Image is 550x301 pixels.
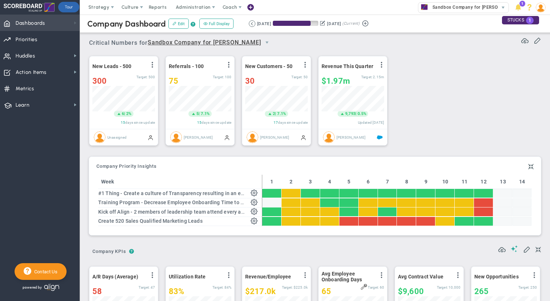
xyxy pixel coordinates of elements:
span: Manually Updated [148,134,154,140]
span: Revenue This Quarter [322,63,373,69]
th: 4 [320,175,339,189]
th: 3 [301,175,320,189]
div: 0 • 212 • 520 [40%] Mon Sep 08 2025 to Sun Sep 14 2025 [397,217,416,225]
span: 1 [364,284,367,287]
th: 10 [435,175,455,189]
span: 2% [126,111,131,116]
div: 0 • 56 • 100 [56%] Mon Sep 15 2025 to Sun Sep 21 2025 [416,207,435,216]
span: $217,000 [245,287,276,296]
span: Referrals - 100 [169,63,204,69]
th: 7 [378,175,397,189]
button: Go to previous period [249,20,255,27]
span: Strategy [88,4,109,10]
th: 12 [474,175,493,189]
div: 0 • 109 • 520 [20%] Mon Aug 18 2025 to Sun Aug 24 2025 [339,217,358,225]
span: Manually Updated [300,134,306,140]
div: 0 • 49 • 100 [49%] Mon Sep 08 2025 to Sun Sep 14 2025 [397,198,416,207]
span: Avg Employee Onboarding Days [322,271,374,282]
span: Sandbox Company for [PERSON_NAME] [148,38,261,47]
div: 0 • 25 • 520 [4%] Mon Jul 28 2025 to Sun Aug 03 2025 [282,217,300,225]
span: Contact Us [31,269,57,274]
span: Target: [139,285,150,289]
span: Sandbox Company for [PERSON_NAME] [429,3,518,12]
div: 0 • 31 • 100 [31%] Mon Aug 18 2025 to Sun Aug 24 2025 [339,207,358,216]
div: 0 • 420 • 520 [80%] Mon Sep 29 2025 to Sun Oct 05 2025 [455,217,474,225]
button: Edit [168,19,189,29]
span: 7.1% [201,111,210,116]
span: 60 [380,285,384,289]
span: 58 [92,287,102,296]
div: No data for Mon Oct 20 2025 to Sat Oct 25 2025 [513,207,531,216]
span: 7.1% [277,111,286,116]
div: No data for Mon Oct 20 2025 to Sat Oct 25 2025 [513,198,531,207]
span: New Customers - 50 [245,63,292,69]
span: select [498,3,509,13]
span: Learn [16,98,29,113]
div: No data for Mon Oct 13 2025 to Sun Oct 19 2025 [493,189,512,198]
div: [DATE] [257,20,271,27]
div: No data for Mon Oct 13 2025 to Sun Oct 19 2025 [493,198,512,207]
img: Unassigned [94,131,105,143]
div: 0 • 56 • 100 [56%] Mon Sep 08 2025 to Sun Sep 14 2025 [397,189,416,198]
span: Metrics [16,81,34,96]
div: 0 • 175 • 520 [33%] Mon Sep 01 2025 to Sun Sep 07 2025 [378,217,397,225]
div: 0 • 0 • 100 [0%] Sun Jul 27 2025 to Sun Jul 27 2025 [262,189,281,198]
span: Dashboards [16,16,45,31]
span: [PERSON_NAME] [336,135,366,139]
span: Manually Updated [224,134,230,140]
span: New Opportunities [474,274,519,280]
span: Target: [361,75,372,79]
span: Action Items [16,65,47,80]
div: 0 • 42 • 100 [42%] Mon Aug 25 2025 to Sun Aug 31 2025 [359,189,378,198]
span: Avg Contract Value [398,274,443,280]
div: 0 • 41 • 100 [41%] Mon Sep 01 2025 to Sun Sep 07 2025 [378,198,397,207]
th: 2 [282,175,301,189]
div: 0 • 52 • 100 [52%] Mon Sep 08 2025 to Sun Sep 14 2025 [397,207,416,216]
span: 65 [322,287,331,296]
div: [DATE] [327,20,341,27]
span: Edit or Add Critical Numbers [534,36,541,44]
span: 15 [197,120,202,124]
div: 0 • 32 • 100 [32%] Mon Aug 25 2025 to Sun Aug 31 2025 [359,198,378,207]
div: 0 • 145 • 520 [27%] Mon Aug 25 2025 to Sun Aug 31 2025 [359,217,378,225]
div: 0 • 35 • 100 [35%] Mon Aug 25 2025 to Sun Aug 31 2025 [359,207,378,216]
th: Week [98,175,247,189]
span: Target: [291,75,302,79]
div: No data for Mon Oct 13 2025 to Sun Oct 19 2025 [493,217,512,225]
div: 0 • 67 • 100 [67%] Mon Sep 22 2025 to Sun Sep 28 2025 [435,198,454,207]
th: 8 [397,175,416,189]
span: 100 [225,75,231,79]
span: #1 Thing - Create a culture of Transparency resulting in an eNPS score increase of 10 [98,190,300,196]
th: 9 [416,175,435,189]
span: Revenue/Employee [245,274,291,280]
span: 5 [196,111,199,117]
div: 0 • 67 • 100 [67%] Mon Oct 06 2025 to Sun Oct 12 2025 [474,198,493,207]
div: 0 • 6 • 100 [6%] Mon Aug 04 2025 to Sun Aug 10 2025 [301,198,320,207]
div: 0 • 69 • 100 [69%] Mon Sep 29 2025 to Sun Oct 05 2025 [455,207,474,216]
div: 0 • 52 • 100 [52%] Mon Sep 01 2025 to Sun Sep 07 2025 [378,189,397,198]
span: Edit My KPIs [523,245,530,253]
div: 0 • 335 • 520 [64%] Mon Sep 22 2025 to Sun Sep 28 2025 [435,217,454,225]
span: Refresh Data [521,36,529,43]
div: STUCKS [502,16,539,24]
span: Updated [DATE] [358,120,384,124]
span: [PERSON_NAME] [260,135,289,139]
div: 0 • 57 • 520 [10%] Mon Aug 04 2025 to Sun Aug 10 2025 [301,217,320,225]
span: 2 [273,111,275,117]
span: days since update [202,120,231,124]
div: 0 • 257 • 520 [49%] Mon Sep 15 2025 to Sun Sep 21 2025 [416,217,435,225]
span: Target: [212,285,223,289]
div: 0 • 69 • 100 [69%] Mon Sep 22 2025 to Sun Sep 28 2025 [435,207,454,216]
th: 13 [493,175,513,189]
span: | [355,111,356,116]
span: 47 [151,285,155,289]
span: Kick off Align - 2 members of leadership team attend every accountability course meeting [98,209,310,215]
span: Critical Numbers for [89,36,275,50]
span: Target: [437,285,448,289]
span: 83% [169,287,184,296]
span: 75 [169,76,178,86]
span: $1,973,440 [322,76,350,86]
span: Coach [223,4,237,10]
button: Company Priority Insights [96,164,157,170]
span: Target: [213,75,224,79]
